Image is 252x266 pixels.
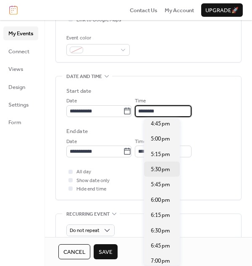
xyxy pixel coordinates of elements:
[135,97,146,105] span: Time
[9,5,18,15] img: logo
[151,257,170,265] span: 7:00 pm
[151,135,170,143] span: 5:00 pm
[130,6,157,14] a: Contact Us
[66,87,91,95] div: Start date
[99,248,113,256] span: Save
[76,177,110,185] span: Show date only
[66,34,128,42] div: Event color
[63,248,85,256] span: Cancel
[205,6,239,15] span: Upgrade 🚀
[3,80,38,94] a: Design
[151,242,170,250] span: 6:45 pm
[8,65,23,73] span: Views
[8,29,33,38] span: My Events
[135,138,146,146] span: Time
[151,196,170,204] span: 6:00 pm
[66,127,88,136] div: End date
[76,185,106,193] span: Hide end time
[3,44,38,58] a: Connect
[3,115,38,129] a: Form
[8,83,25,91] span: Design
[76,16,121,24] span: Link to Google Maps
[165,6,194,15] span: My Account
[66,73,102,81] span: Date and time
[76,168,91,176] span: All day
[151,150,170,159] span: 5:15 pm
[94,244,118,259] button: Save
[151,227,170,235] span: 6:30 pm
[8,101,29,109] span: Settings
[3,98,38,111] a: Settings
[151,165,170,174] span: 5:30 pm
[151,211,170,219] span: 6:15 pm
[3,26,38,40] a: My Events
[3,62,38,76] a: Views
[66,138,77,146] span: Date
[66,210,110,218] span: Recurring event
[151,180,170,189] span: 5:45 pm
[58,244,90,259] button: Cancel
[201,3,243,17] button: Upgrade🚀
[8,47,29,56] span: Connect
[66,97,77,105] span: Date
[130,6,157,15] span: Contact Us
[70,226,100,235] span: Do not repeat
[8,118,21,127] span: Form
[165,6,194,14] a: My Account
[151,120,170,128] span: 4:45 pm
